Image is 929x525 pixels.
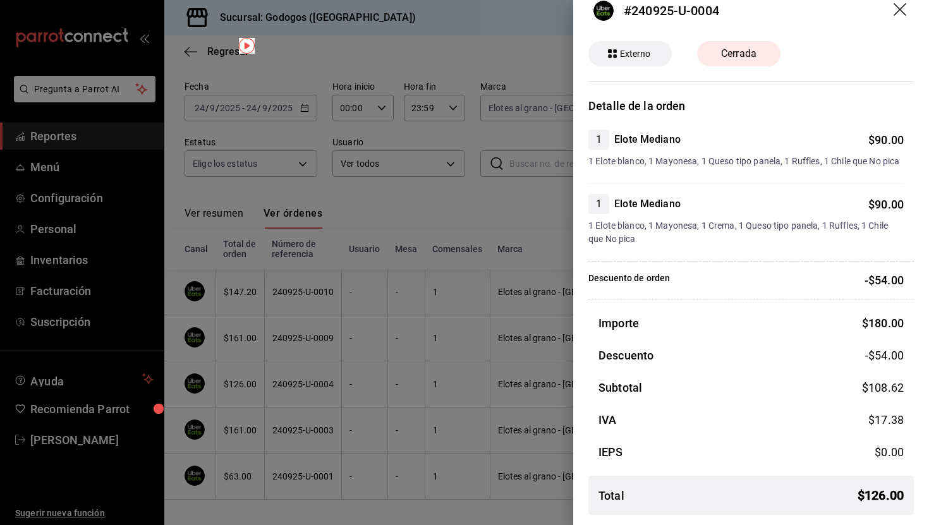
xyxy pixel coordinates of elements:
[858,486,904,505] span: $ 126.00
[598,411,616,428] h3: IVA
[862,381,904,394] span: $ 108.62
[875,445,904,459] span: $ 0.00
[614,196,681,212] h4: Elote Mediano
[894,3,909,18] button: drag
[588,196,609,212] span: 1
[868,133,904,147] span: $ 90.00
[865,272,904,289] p: -$54.00
[862,317,904,330] span: $ 180.00
[615,47,656,61] span: Externo
[598,487,624,504] h3: Total
[624,1,719,20] div: #240925-U-0004
[598,315,639,332] h3: Importe
[588,272,670,289] p: Descuento de orden
[713,46,764,61] span: Cerrada
[588,155,904,168] span: 1 Elote blanco, 1 Mayonesa, 1 Queso tipo panela, 1 Ruffles, 1 Chile que No pica
[868,198,904,211] span: $ 90.00
[598,379,642,396] h3: Subtotal
[588,219,904,246] span: 1 Elote blanco, 1 Mayonesa, 1 Crema, 1 Queso tipo panela, 1 Ruffles, 1 Chile que No pica
[598,347,653,364] h3: Descuento
[239,38,255,54] img: Tooltip marker
[588,97,914,114] h3: Detalle de la orden
[588,132,609,147] span: 1
[598,444,623,461] h3: IEPS
[614,132,681,147] h4: Elote Mediano
[868,413,904,426] span: $ 17.38
[865,347,904,364] span: -$54.00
